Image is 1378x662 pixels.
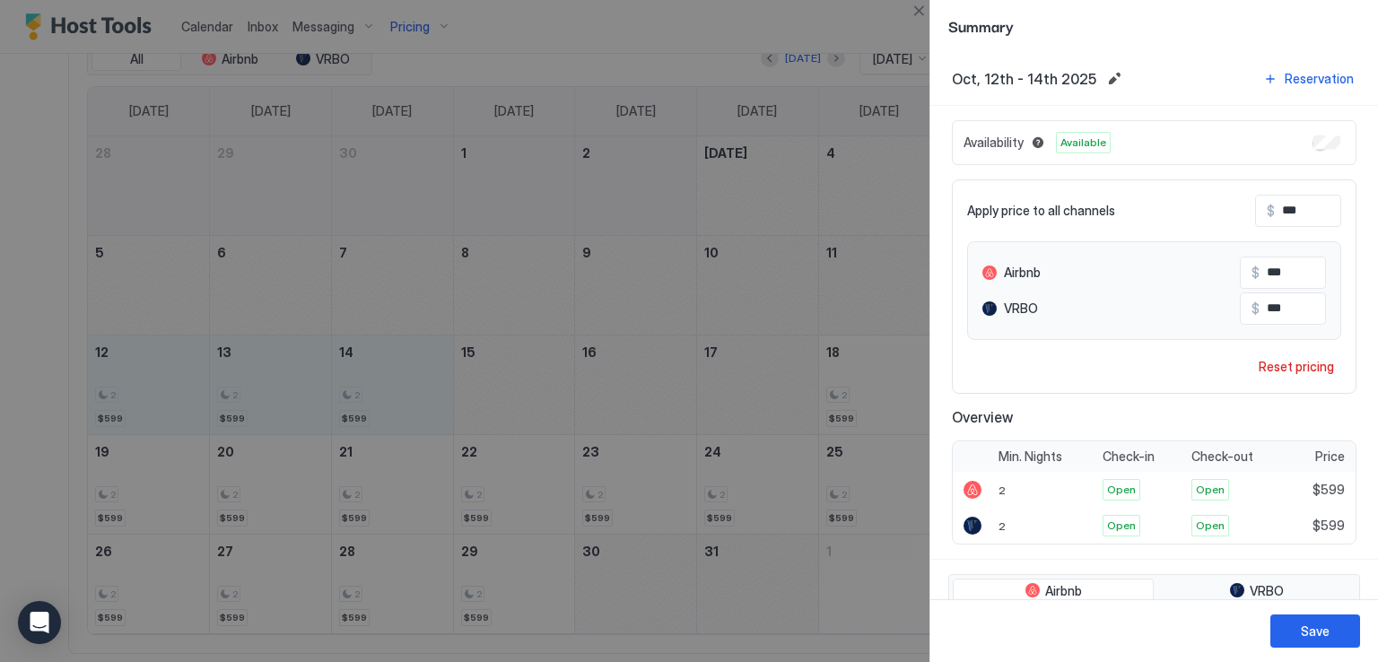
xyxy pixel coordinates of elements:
[1157,579,1356,604] button: VRBO
[1103,449,1155,465] span: Check-in
[1107,482,1136,498] span: Open
[1103,68,1125,90] button: Edit date range
[1259,357,1334,376] div: Reset pricing
[1252,265,1260,281] span: $
[1252,301,1260,317] span: $
[1301,622,1330,640] div: Save
[999,483,1006,497] span: 2
[1196,518,1225,534] span: Open
[948,574,1360,608] div: tab-group
[967,203,1115,219] span: Apply price to all channels
[1004,265,1041,281] span: Airbnb
[948,14,1360,37] span: Summary
[1267,203,1275,219] span: $
[1027,132,1049,153] button: Blocked dates override all pricing rules and remain unavailable until manually unblocked
[1107,518,1136,534] span: Open
[1313,482,1345,498] span: $599
[964,135,1024,151] span: Availability
[1285,69,1354,88] div: Reservation
[952,70,1096,88] span: Oct, 12th - 14th 2025
[1252,354,1341,379] button: Reset pricing
[999,519,1006,533] span: 2
[1315,449,1345,465] span: Price
[952,408,1356,426] span: Overview
[953,579,1154,604] button: Airbnb
[1313,518,1345,534] span: $599
[1196,482,1225,498] span: Open
[18,601,61,644] div: Open Intercom Messenger
[1250,583,1284,599] span: VRBO
[1270,614,1360,648] button: Save
[1260,66,1356,91] button: Reservation
[1004,301,1038,317] span: VRBO
[1060,135,1106,151] span: Available
[1191,449,1253,465] span: Check-out
[1045,583,1082,599] span: Airbnb
[999,449,1062,465] span: Min. Nights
